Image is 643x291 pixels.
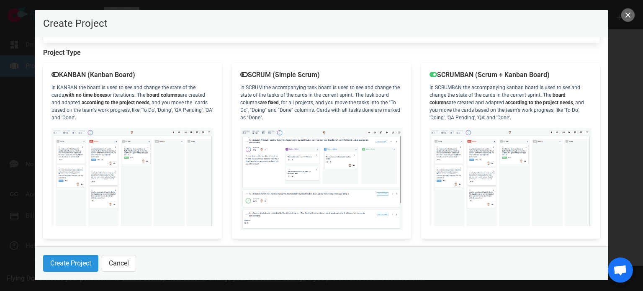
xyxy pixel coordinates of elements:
[51,128,213,226] img: scumban board example
[102,255,136,272] button: Cancel
[260,100,279,106] strong: are fixed
[621,8,635,22] button: close
[240,128,402,230] img: scum board example
[147,92,180,98] strong: board columns
[65,92,107,98] strong: with no time boxes
[232,63,411,239] div: In SCRUM the accompanying task board is used to see and change the state of the tasks of the card...
[505,100,573,106] strong: according to the project needs
[421,63,600,239] div: In SCRUMBAN the accompanying kanban board is used to see and change the state of the cards in the...
[608,258,633,283] div: Chat abierto
[43,48,600,58] label: Project Type
[82,100,149,106] strong: according to the project needs
[43,18,600,28] p: Create Project
[240,71,402,79] p: SCRUM (Simple Scrum)
[51,71,213,79] p: KANBAN (Kanban Board)
[430,128,592,226] img: scumban board example
[43,255,98,272] button: Create Project
[43,63,222,239] div: In KANBAN the board is used to see and change the state of the cards, or iterations. The are crea...
[430,71,592,79] p: SCRUMBAN (Scrum + Kanban Board)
